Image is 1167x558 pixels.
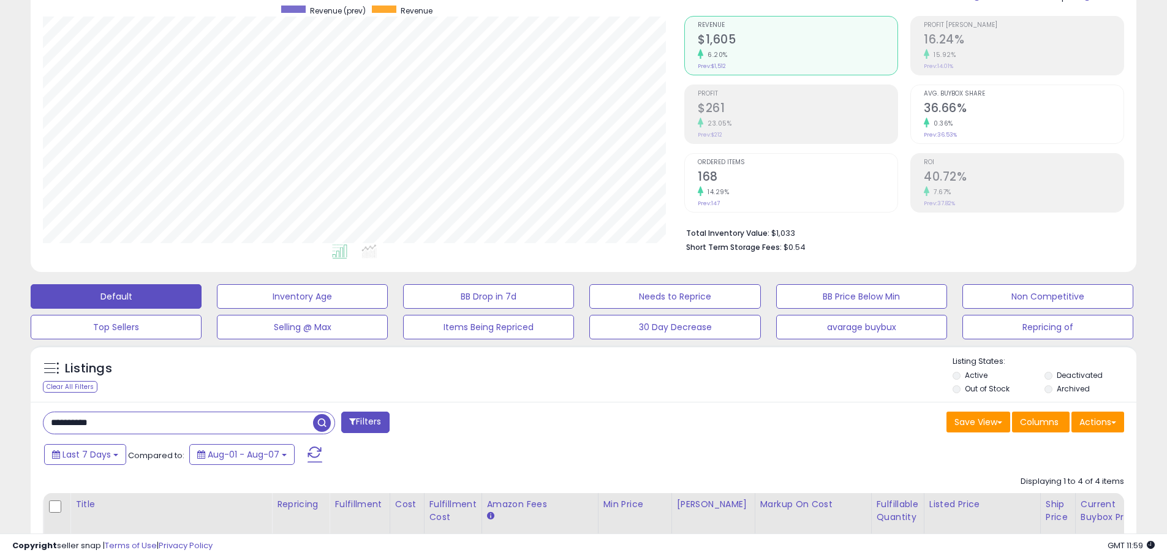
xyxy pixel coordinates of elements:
[698,159,897,166] span: Ordered Items
[929,187,951,197] small: 7.67%
[589,315,760,339] button: 30 Day Decrease
[31,315,202,339] button: Top Sellers
[310,6,366,16] span: Revenue (prev)
[760,498,866,511] div: Markup on Cost
[929,50,956,59] small: 15.92%
[341,412,389,433] button: Filters
[784,241,806,253] span: $0.54
[12,540,57,551] strong: Copyright
[128,450,184,461] span: Compared to:
[1071,412,1124,432] button: Actions
[403,315,574,339] button: Items Being Repriced
[75,498,266,511] div: Title
[217,284,388,309] button: Inventory Age
[946,412,1010,432] button: Save View
[924,131,957,138] small: Prev: 36.53%
[965,370,988,380] label: Active
[12,540,213,552] div: seller snap | |
[277,498,324,511] div: Repricing
[105,540,157,551] a: Terms of Use
[698,91,897,97] span: Profit
[208,448,279,461] span: Aug-01 - Aug-07
[698,62,726,70] small: Prev: $1,512
[1020,416,1059,428] span: Columns
[877,498,919,524] div: Fulfillable Quantity
[965,383,1010,394] label: Out of Stock
[65,360,112,377] h5: Listings
[589,284,760,309] button: Needs to Reprice
[487,498,593,511] div: Amazon Fees
[924,22,1124,29] span: Profit [PERSON_NAME]
[1012,412,1070,432] button: Columns
[1057,370,1103,380] label: Deactivated
[924,62,953,70] small: Prev: 14.01%
[189,444,295,465] button: Aug-01 - Aug-07
[686,225,1115,239] li: $1,033
[698,200,720,207] small: Prev: 147
[924,91,1124,97] span: Avg. Buybox Share
[962,315,1133,339] button: Repricing of
[924,101,1124,118] h2: 36.66%
[403,284,574,309] button: BB Drop in 7d
[1081,498,1144,524] div: Current Buybox Price
[1046,498,1070,524] div: Ship Price
[1057,383,1090,394] label: Archived
[603,498,667,511] div: Min Price
[401,6,432,16] span: Revenue
[924,159,1124,166] span: ROI
[44,444,126,465] button: Last 7 Days
[776,315,947,339] button: avarage buybux
[43,381,97,393] div: Clear All Filters
[698,22,897,29] span: Revenue
[703,119,731,128] small: 23.05%
[962,284,1133,309] button: Non Competitive
[395,498,419,511] div: Cost
[924,32,1124,49] h2: 16.24%
[698,131,722,138] small: Prev: $212
[929,119,953,128] small: 0.36%
[62,448,111,461] span: Last 7 Days
[1108,540,1155,551] span: 2025-08-15 11:59 GMT
[677,498,750,511] div: [PERSON_NAME]
[429,498,477,524] div: Fulfillment Cost
[686,228,769,238] b: Total Inventory Value:
[698,32,897,49] h2: $1,605
[1021,476,1124,488] div: Displaying 1 to 4 of 4 items
[698,170,897,186] h2: 168
[929,498,1035,511] div: Listed Price
[686,242,782,252] b: Short Term Storage Fees:
[703,50,728,59] small: 6.20%
[334,498,384,511] div: Fulfillment
[755,493,871,541] th: The percentage added to the cost of goods (COGS) that forms the calculator for Min & Max prices.
[698,101,897,118] h2: $261
[924,200,955,207] small: Prev: 37.82%
[217,315,388,339] button: Selling @ Max
[703,187,729,197] small: 14.29%
[924,170,1124,186] h2: 40.72%
[159,540,213,551] a: Privacy Policy
[776,284,947,309] button: BB Price Below Min
[953,356,1136,368] p: Listing States:
[31,284,202,309] button: Default
[487,511,494,522] small: Amazon Fees.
